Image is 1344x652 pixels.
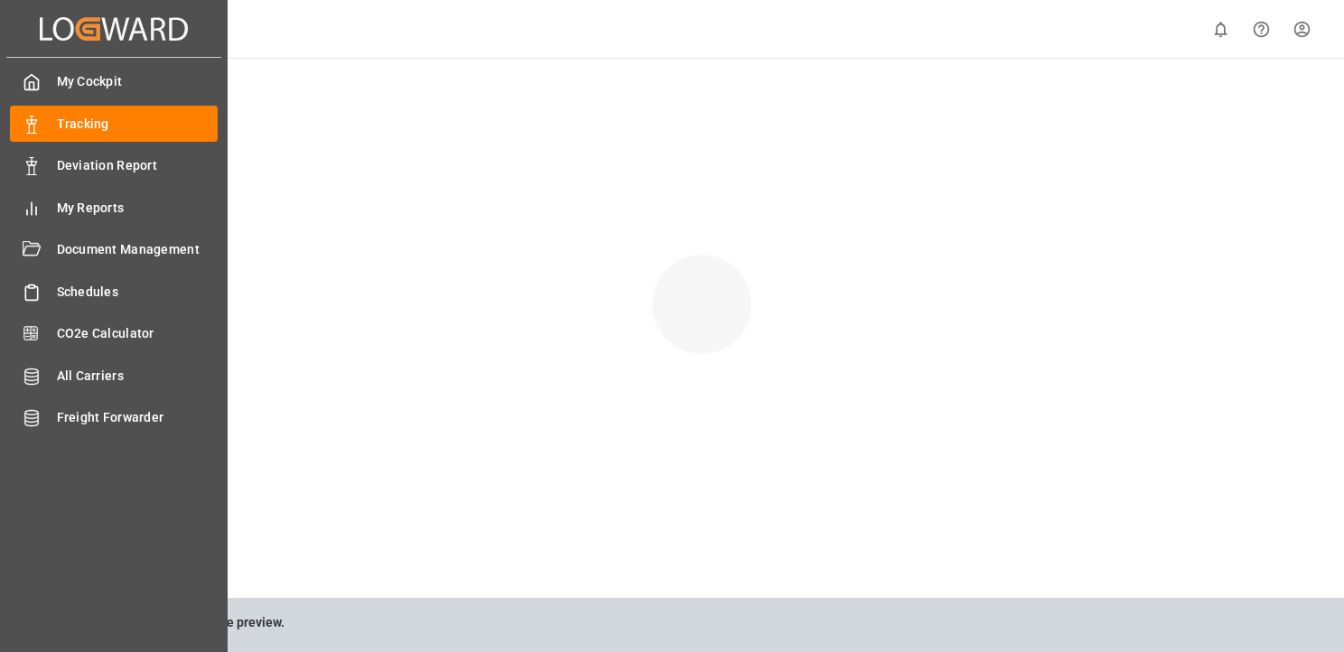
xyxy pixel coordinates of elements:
span: Freight Forwarder [57,408,219,427]
a: Tracking [10,106,218,141]
a: Freight Forwarder [10,400,218,435]
a: Deviation Report [10,148,218,183]
span: Tracking [57,115,219,134]
a: All Carriers [10,358,218,393]
span: All Carriers [57,367,219,386]
span: My Reports [57,199,219,218]
a: Document Management [10,232,218,267]
span: Deviation Report [57,156,219,175]
button: Help Center [1241,9,1282,50]
span: CO2e Calculator [57,324,219,343]
span: My Cockpit [57,72,219,91]
span: Schedules [57,283,219,302]
button: show 0 new notifications [1200,9,1241,50]
a: CO2e Calculator [10,316,218,351]
a: My Reports [10,190,218,225]
a: My Cockpit [10,64,218,99]
a: Schedules [10,274,218,309]
span: Document Management [57,240,219,259]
